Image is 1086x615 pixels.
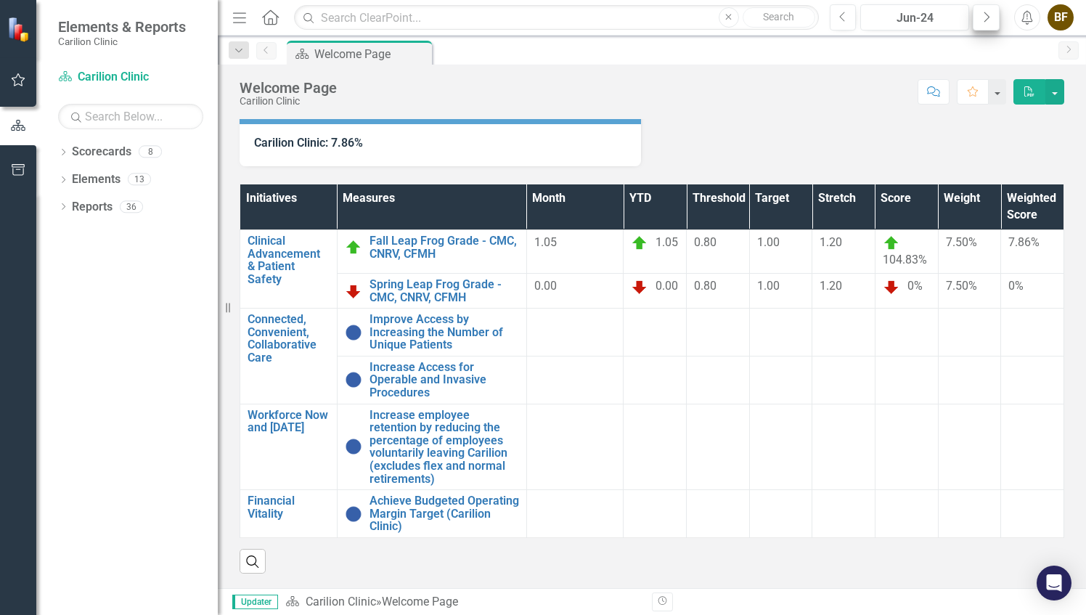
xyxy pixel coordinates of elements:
[240,490,338,538] td: Double-Click to Edit Right Click for Context Menu
[883,235,900,252] img: On Target
[1008,279,1024,293] span: 0%
[946,235,977,249] span: 7.50%
[370,313,519,351] a: Improve Access by Increasing the Number of Unique Patients
[345,239,362,256] img: On Target
[285,594,641,611] div: »
[58,36,186,47] small: Carilion Clinic
[254,136,363,150] span: Carilion Clinic: 7.86%
[345,505,362,523] img: No Information
[883,253,927,266] span: 104.83%
[314,45,428,63] div: Welcome Page
[370,235,519,260] a: Fall Leap Frog Grade - CMC, CNRV, CFMH
[757,279,780,293] span: 1.00
[232,595,278,609] span: Updater
[240,404,338,490] td: Double-Click to Edit Right Click for Context Menu
[1008,235,1040,249] span: 7.86%
[337,404,526,490] td: Double-Click to Edit Right Click for Context Menu
[139,146,162,158] div: 8
[345,324,362,341] img: No Information
[72,171,121,188] a: Elements
[1048,4,1074,30] button: BF
[1037,566,1071,600] div: Open Intercom Messenger
[345,371,362,388] img: No Information
[240,309,338,404] td: Double-Click to Edit Right Click for Context Menu
[370,409,519,486] a: Increase employee retention by reducing the percentage of employees voluntarily leaving Carilion ...
[248,494,330,520] a: Financial Vitality
[337,309,526,357] td: Double-Click to Edit Right Click for Context Menu
[58,18,186,36] span: Elements & Reports
[694,279,716,293] span: 0.80
[370,278,519,304] a: Spring Leap Frog Grade - CMC, CNRV, CFMH
[294,5,818,30] input: Search ClearPoint...
[743,7,815,28] button: Search
[534,235,557,249] span: 1.05
[656,279,678,293] span: 0.00
[58,104,203,129] input: Search Below...
[337,230,526,274] td: Double-Click to Edit Right Click for Context Menu
[370,361,519,399] a: Increase Access for Operable and Invasive Procedures
[72,144,131,160] a: Scorecards
[240,230,338,309] td: Double-Click to Edit Right Click for Context Menu
[370,494,519,533] a: Achieve Budgeted Operating Margin Target (Carilion Clinic)
[72,199,113,216] a: Reports
[58,69,203,86] a: Carilion Clinic
[240,96,337,107] div: Carilion Clinic
[337,490,526,538] td: Double-Click to Edit Right Click for Context Menu
[337,356,526,404] td: Double-Click to Edit Right Click for Context Menu
[946,279,977,293] span: 7.50%
[248,409,330,434] a: Workforce Now and [DATE]
[534,279,557,293] span: 0.00
[694,235,716,249] span: 0.80
[306,595,376,608] a: Carilion Clinic
[907,279,923,293] span: 0%
[883,278,900,296] img: Below Plan
[240,80,337,96] div: Welcome Page
[820,279,842,293] span: 1.20
[248,313,330,364] a: Connected, Convenient, Collaborative Care
[757,235,780,249] span: 1.00
[128,174,151,186] div: 13
[345,438,362,455] img: No Information
[120,200,143,213] div: 36
[337,273,526,308] td: Double-Click to Edit Right Click for Context Menu
[7,17,33,42] img: ClearPoint Strategy
[656,235,678,249] span: 1.05
[865,9,964,27] div: Jun-24
[345,282,362,300] img: Below Plan
[248,235,330,285] a: Clinical Advancement & Patient Safety
[631,235,648,252] img: On Target
[860,4,969,30] button: Jun-24
[820,235,842,249] span: 1.20
[631,278,648,296] img: Below Plan
[763,11,794,23] span: Search
[382,595,458,608] div: Welcome Page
